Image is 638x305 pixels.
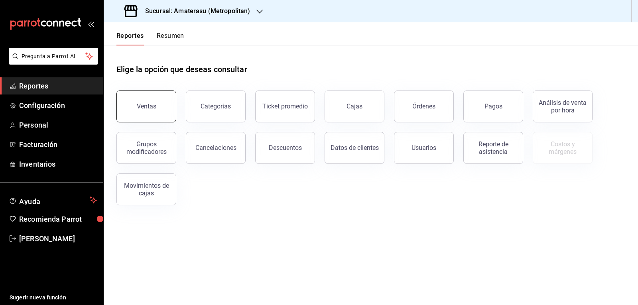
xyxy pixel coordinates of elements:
[19,81,97,91] span: Reportes
[186,132,246,164] button: Cancelaciones
[469,140,518,155] div: Reporte de asistencia
[19,120,97,130] span: Personal
[139,6,250,16] h3: Sucursal: Amaterasu (Metropolitan)
[19,233,97,244] span: [PERSON_NAME]
[116,91,176,122] button: Ventas
[412,102,435,110] div: Órdenes
[201,102,231,110] div: Categorías
[533,132,593,164] button: Contrata inventarios para ver este reporte
[19,100,97,111] span: Configuración
[463,91,523,122] button: Pagos
[6,58,98,66] a: Pregunta a Parrot AI
[325,132,384,164] button: Datos de clientes
[269,144,302,152] div: Descuentos
[463,132,523,164] button: Reporte de asistencia
[10,293,97,302] span: Sugerir nueva función
[19,195,87,205] span: Ayuda
[116,32,144,45] button: Reportes
[122,182,171,197] div: Movimientos de cajas
[19,139,97,150] span: Facturación
[116,63,247,75] h1: Elige la opción que deseas consultar
[88,21,94,27] button: open_drawer_menu
[394,132,454,164] button: Usuarios
[538,99,587,114] div: Análisis de venta por hora
[116,32,184,45] div: navigation tabs
[412,144,436,152] div: Usuarios
[325,91,384,122] button: Cajas
[19,159,97,169] span: Inventarios
[116,173,176,205] button: Movimientos de cajas
[137,102,156,110] div: Ventas
[22,52,86,61] span: Pregunta a Parrot AI
[9,48,98,65] button: Pregunta a Parrot AI
[19,214,97,224] span: Recomienda Parrot
[484,102,502,110] div: Pagos
[195,144,236,152] div: Cancelaciones
[347,102,362,110] div: Cajas
[331,144,379,152] div: Datos de clientes
[255,132,315,164] button: Descuentos
[122,140,171,155] div: Grupos modificadores
[186,91,246,122] button: Categorías
[538,140,587,155] div: Costos y márgenes
[394,91,454,122] button: Órdenes
[262,102,308,110] div: Ticket promedio
[157,32,184,45] button: Resumen
[116,132,176,164] button: Grupos modificadores
[255,91,315,122] button: Ticket promedio
[533,91,593,122] button: Análisis de venta por hora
